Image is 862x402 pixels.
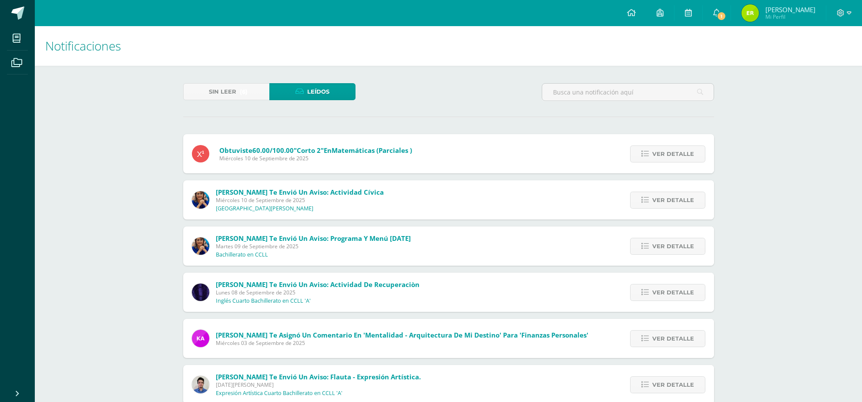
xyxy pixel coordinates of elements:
span: Sin leer [209,84,236,100]
span: Miércoles 10 de Septiembre de 2025 [216,196,384,204]
span: Lunes 08 de Septiembre de 2025 [216,289,419,296]
span: [PERSON_NAME] te envió un aviso: Actividad de Recuperaciòn [216,280,419,289]
input: Busca una notificación aquí [542,84,714,101]
span: [PERSON_NAME] te asignó un comentario en 'Mentalidad - Arquitectura de Mi Destino' para 'Finanzas... [216,331,588,339]
span: 60.00/100.00 [252,146,294,155]
span: Ver detalle [652,331,694,347]
img: bee4affa6473aeaf057711ec23146b4f.png [192,330,209,347]
p: [GEOGRAPHIC_DATA][PERSON_NAME] [216,205,313,212]
span: Miércoles 10 de Septiembre de 2025 [219,155,412,162]
span: Obtuviste en [219,146,412,155]
span: Leídos [307,84,329,100]
span: Ver detalle [652,192,694,208]
span: Matemáticas (Parciales ) [332,146,412,155]
span: Ver detalle [652,238,694,254]
span: [PERSON_NAME] te envió un aviso: Actividad Cívica [216,188,384,196]
span: [DATE][PERSON_NAME] [216,381,421,388]
img: 31877134f281bf6192abd3481bfb2fdd.png [192,284,209,301]
img: 293bfe3af6686560c4f2a33e1594db2d.png [192,376,209,393]
span: Martes 09 de Septiembre de 2025 [216,243,411,250]
span: 1 [717,11,726,21]
a: Leídos [269,83,356,100]
span: [PERSON_NAME] [765,5,815,14]
img: 5d6f35d558c486632aab3bda9a330e6b.png [192,237,209,255]
span: Miércoles 03 de Septiembre de 2025 [216,339,588,347]
span: Mi Perfil [765,13,815,20]
span: Ver detalle [652,146,694,162]
span: [PERSON_NAME] te envió un aviso: Programa y Menú [DATE] [216,234,411,243]
span: Ver detalle [652,284,694,301]
a: Sin leer(6) [183,83,269,100]
p: Bachillerato en CCLL [216,251,268,258]
p: Inglés Cuarto Bachillerato en CCLL 'A' [216,297,311,304]
span: (6) [240,84,248,100]
img: 5d6f35d558c486632aab3bda9a330e6b.png [192,191,209,209]
p: Expresión Artística Cuarto Bachillerato en CCLL 'A' [216,390,342,397]
span: "corto 2" [294,146,324,155]
img: 268105161a2cb096708b0ea72b962ca8.png [741,4,759,22]
span: Notificaciones [45,37,121,54]
span: Ver detalle [652,377,694,393]
span: [PERSON_NAME] te envió un aviso: Flauta - Expresión artística. [216,372,421,381]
